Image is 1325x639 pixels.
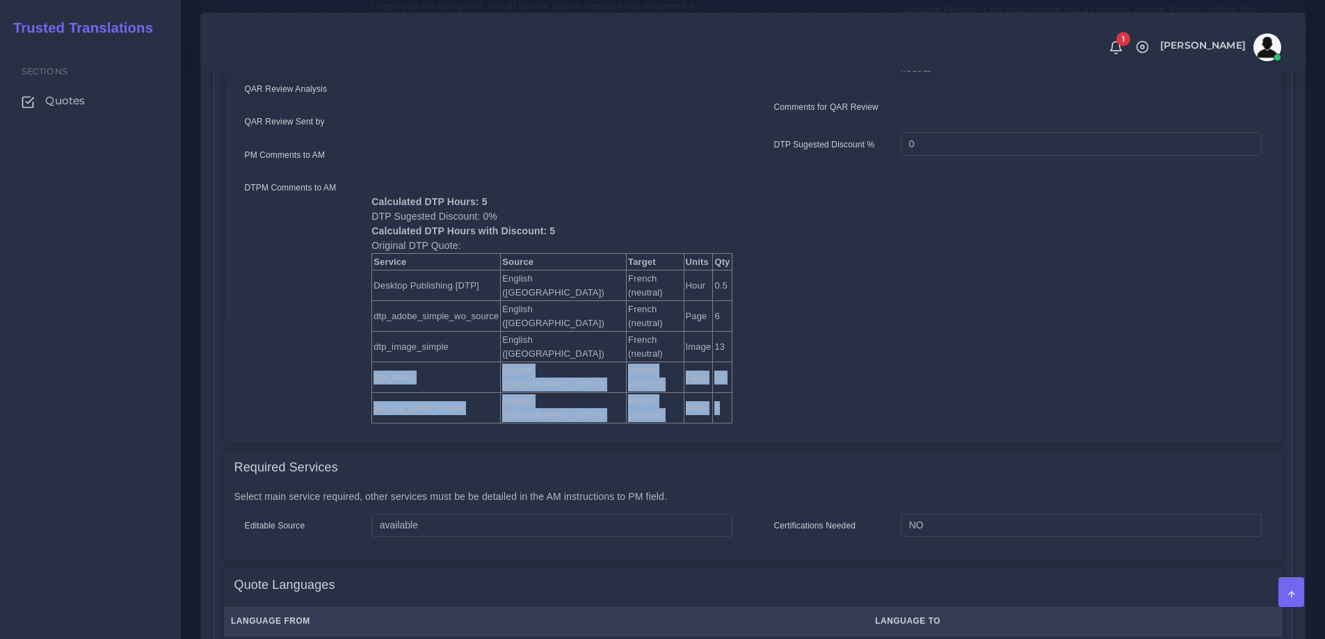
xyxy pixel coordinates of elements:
th: Language To [868,607,1213,636]
a: 1 [1104,40,1128,55]
th: Source [501,253,627,270]
td: English ([GEOGRAPHIC_DATA]) [501,393,627,423]
label: QAR Review Analysis [245,83,328,95]
label: PM Comments to AM [245,149,326,161]
label: DTPM Comments to AM [245,181,337,194]
td: 6 [713,393,732,423]
span: [PERSON_NAME] [1160,40,1246,50]
label: Editable Source [245,519,305,532]
label: DTP Sugested Discount % [774,138,875,151]
td: English ([GEOGRAPHIC_DATA]) [501,362,627,393]
span: Quotes [45,93,85,108]
b: Calculated DTP Hours: 5 [371,196,487,207]
label: QAR Review Sent by [245,115,325,128]
td: 6 [713,301,732,332]
td: dtp_office [372,362,501,393]
p: Select main service required, other services must be be detailed in the AM instructions to PM field. [234,490,1272,504]
td: Page [684,362,713,393]
th: Units [684,253,713,270]
th: Language From [224,607,868,636]
td: 57 [713,362,732,393]
td: Page [684,393,713,423]
td: 13 [713,332,732,362]
img: avatar [1253,33,1281,61]
td: English ([GEOGRAPHIC_DATA]) [501,301,627,332]
th: Service [372,253,501,270]
td: dtp_image_simple [372,332,501,362]
a: Trusted Translations [3,17,153,40]
td: English ([GEOGRAPHIC_DATA]) [501,270,627,301]
h4: Required Services [234,460,338,476]
td: Desktop Publishing [DTP] [372,270,501,301]
td: Hour [684,270,713,301]
td: French (neutral) [627,393,684,423]
td: Page [684,301,713,332]
b: Calculated DTP Hours with Discount: 5 [371,225,555,236]
span: Sections [22,66,67,76]
td: English ([GEOGRAPHIC_DATA]) [501,332,627,362]
th: Target [627,253,684,270]
td: pre_dtp_sfiles_simple [372,393,501,423]
th: Qty [713,253,732,270]
td: French (neutral) [627,301,684,332]
span: 1 [1116,32,1130,46]
td: French (neutral) [627,362,684,393]
a: [PERSON_NAME]avatar [1153,33,1286,61]
h4: Quote Languages [234,578,335,593]
td: French (neutral) [627,332,684,362]
label: Comments for QAR Review [774,101,878,113]
td: 0.5 [713,270,732,301]
h2: Trusted Translations [3,19,153,36]
td: Image [684,332,713,362]
td: dtp_adobe_simple_wo_source [372,301,501,332]
div: DTP Sugested Discount: 0% Original DTP Quote: [361,180,742,424]
td: French (neutral) [627,270,684,301]
label: Certifications Needed [774,519,856,532]
a: Quotes [10,86,170,115]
